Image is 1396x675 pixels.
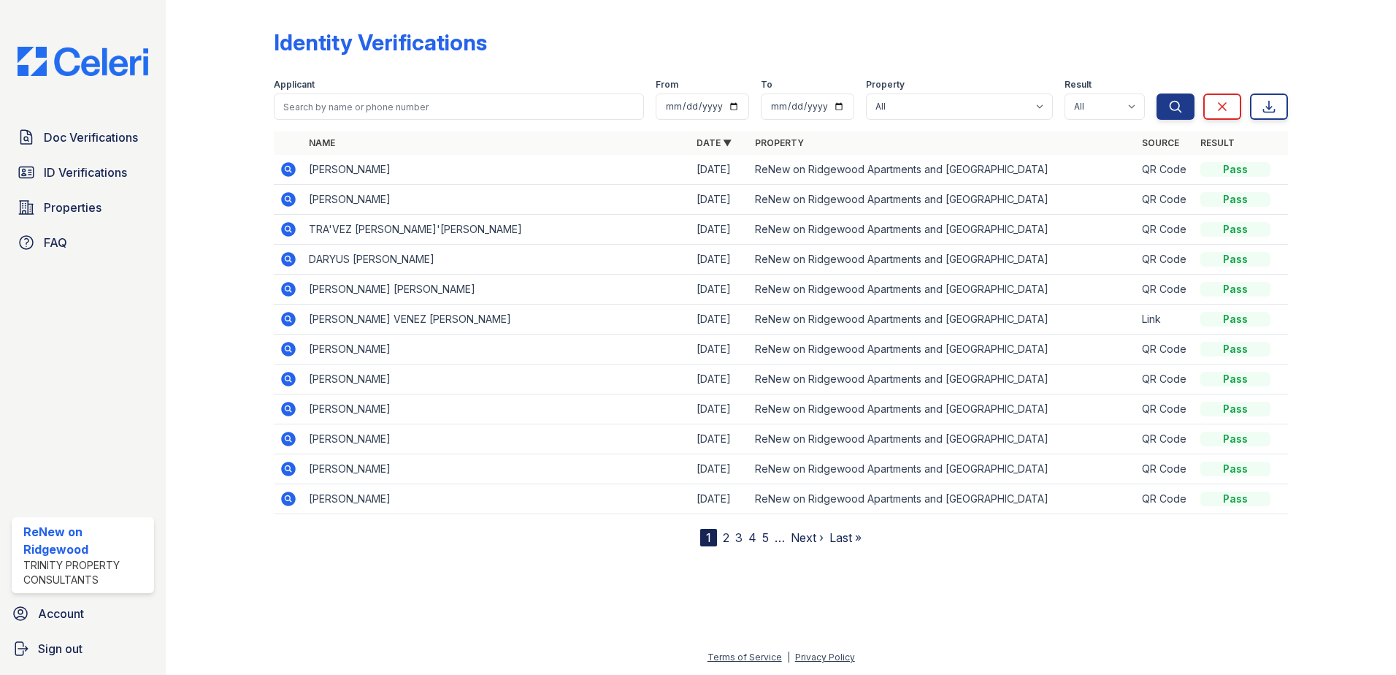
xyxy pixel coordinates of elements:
div: Pass [1200,372,1270,386]
td: TRA'VEZ [PERSON_NAME]'[PERSON_NAME] [303,215,691,245]
span: Properties [44,199,101,216]
td: QR Code [1136,185,1194,215]
td: [PERSON_NAME] [303,424,691,454]
a: 3 [735,530,743,545]
td: ReNew on Ridgewood Apartments and [GEOGRAPHIC_DATA] [749,335,1137,365]
a: Account [6,599,160,628]
a: Result [1200,137,1235,148]
a: 2 [723,530,729,545]
a: Date ▼ [697,137,732,148]
span: FAQ [44,234,67,251]
a: Privacy Policy [795,652,855,663]
td: ReNew on Ridgewood Apartments and [GEOGRAPHIC_DATA] [749,185,1137,215]
a: FAQ [12,228,154,257]
td: QR Code [1136,275,1194,305]
div: Pass [1200,282,1270,297]
td: [PERSON_NAME] VENEZ [PERSON_NAME] [303,305,691,335]
td: QR Code [1136,454,1194,484]
td: [PERSON_NAME] [303,185,691,215]
a: Name [309,137,335,148]
td: QR Code [1136,335,1194,365]
td: [DATE] [691,394,749,424]
div: Pass [1200,192,1270,207]
div: Pass [1200,462,1270,476]
td: DARYUS [PERSON_NAME] [303,245,691,275]
td: [DATE] [691,215,749,245]
td: [DATE] [691,305,749,335]
span: … [775,529,785,546]
td: [DATE] [691,275,749,305]
td: ReNew on Ridgewood Apartments and [GEOGRAPHIC_DATA] [749,484,1137,514]
label: Property [866,79,905,91]
td: ReNew on Ridgewood Apartments and [GEOGRAPHIC_DATA] [749,275,1137,305]
div: Trinity Property Consultants [23,558,148,587]
td: [DATE] [691,424,749,454]
label: Result [1065,79,1092,91]
div: 1 [700,529,717,546]
span: ID Verifications [44,164,127,181]
div: ReNew on Ridgewood [23,523,148,558]
td: QR Code [1136,394,1194,424]
a: 4 [748,530,756,545]
label: Applicant [274,79,315,91]
div: Pass [1200,222,1270,237]
td: ReNew on Ridgewood Apartments and [GEOGRAPHIC_DATA] [749,424,1137,454]
td: ReNew on Ridgewood Apartments and [GEOGRAPHIC_DATA] [749,454,1137,484]
div: Identity Verifications [274,29,487,56]
div: Pass [1200,342,1270,356]
td: QR Code [1136,484,1194,514]
td: [PERSON_NAME] [303,484,691,514]
div: Pass [1200,432,1270,446]
td: ReNew on Ridgewood Apartments and [GEOGRAPHIC_DATA] [749,365,1137,394]
input: Search by name or phone number [274,94,644,120]
td: ReNew on Ridgewood Apartments and [GEOGRAPHIC_DATA] [749,305,1137,335]
td: QR Code [1136,424,1194,454]
a: Terms of Service [707,652,782,663]
span: Account [38,605,84,622]
td: [DATE] [691,365,749,394]
div: Pass [1200,162,1270,177]
td: ReNew on Ridgewood Apartments and [GEOGRAPHIC_DATA] [749,245,1137,275]
label: From [656,79,678,91]
label: To [761,79,772,91]
td: ReNew on Ridgewood Apartments and [GEOGRAPHIC_DATA] [749,215,1137,245]
img: CE_Logo_Blue-a8612792a0a2168367f1c8372b55b34899dd931a85d93a1a3d3e32e68fde9ad4.png [6,47,160,76]
span: Doc Verifications [44,129,138,146]
td: [DATE] [691,185,749,215]
div: Pass [1200,402,1270,416]
a: Doc Verifications [12,123,154,152]
div: | [787,652,790,663]
td: QR Code [1136,245,1194,275]
div: Pass [1200,312,1270,327]
a: Property [755,137,804,148]
a: Sign out [6,634,160,663]
a: 5 [762,530,769,545]
a: Source [1142,137,1179,148]
td: [PERSON_NAME] [303,394,691,424]
td: [PERSON_NAME] [303,454,691,484]
td: [DATE] [691,454,749,484]
a: Next › [791,530,824,545]
td: Link [1136,305,1194,335]
td: [PERSON_NAME] [303,155,691,185]
td: [PERSON_NAME] [303,365,691,394]
a: ID Verifications [12,158,154,187]
td: [PERSON_NAME] [303,335,691,365]
span: Sign out [38,640,83,657]
td: [DATE] [691,245,749,275]
a: Last » [829,530,862,545]
td: QR Code [1136,155,1194,185]
td: [PERSON_NAME] [PERSON_NAME] [303,275,691,305]
div: Pass [1200,492,1270,506]
td: QR Code [1136,215,1194,245]
td: [DATE] [691,155,749,185]
td: [DATE] [691,335,749,365]
td: [DATE] [691,484,749,514]
td: ReNew on Ridgewood Apartments and [GEOGRAPHIC_DATA] [749,155,1137,185]
a: Properties [12,193,154,222]
div: Pass [1200,252,1270,267]
td: QR Code [1136,365,1194,394]
td: ReNew on Ridgewood Apartments and [GEOGRAPHIC_DATA] [749,394,1137,424]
